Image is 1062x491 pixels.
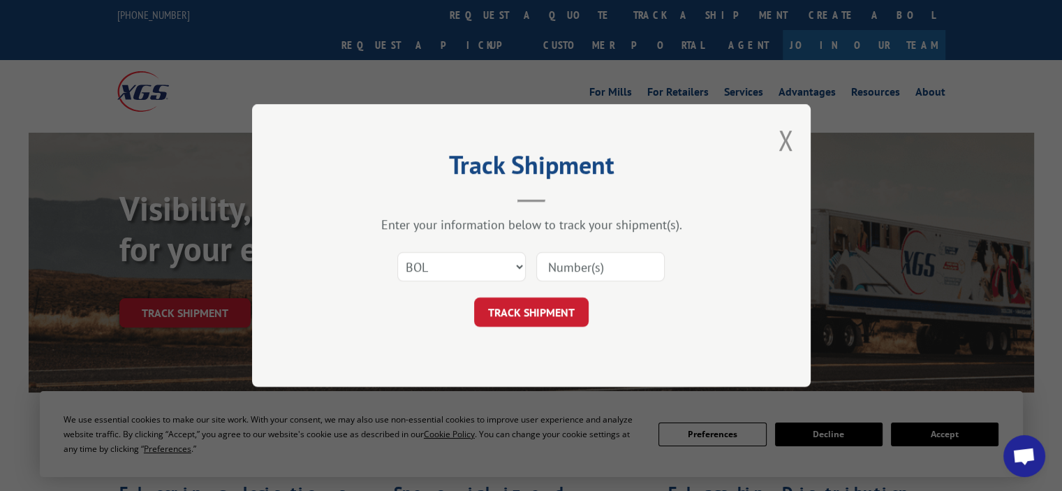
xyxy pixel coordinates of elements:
[1003,435,1045,477] div: Open chat
[536,252,665,281] input: Number(s)
[778,122,793,159] button: Close modal
[474,298,589,327] button: TRACK SHIPMENT
[322,155,741,182] h2: Track Shipment
[322,217,741,233] div: Enter your information below to track your shipment(s).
